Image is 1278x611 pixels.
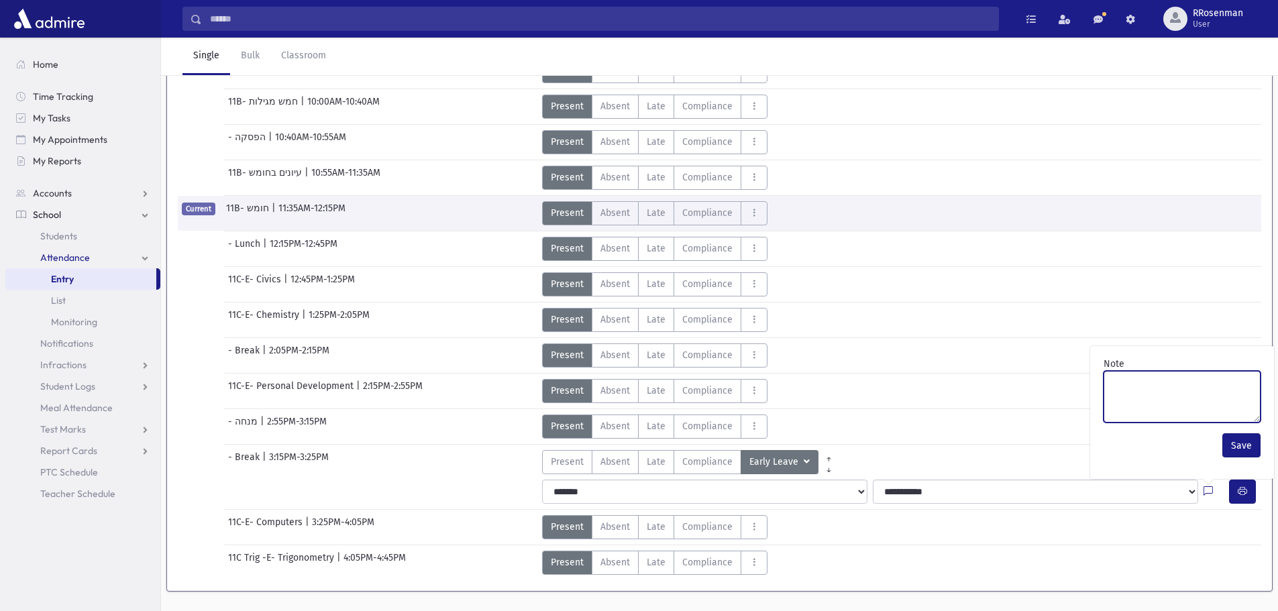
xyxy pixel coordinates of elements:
a: My Reports [5,150,160,172]
span: Meal Attendance [40,402,113,414]
span: Entry [51,273,74,285]
span: Compliance [682,99,733,113]
a: Test Marks [5,419,160,440]
span: Present [551,555,584,569]
div: AttTypes [542,201,767,225]
span: Present [551,170,584,184]
span: Absent [600,348,630,362]
div: AttTypes [542,237,767,261]
span: Late [647,313,665,327]
span: Absent [600,384,630,398]
span: | [284,272,290,296]
span: | [262,343,269,368]
span: Current [182,203,215,215]
span: List [51,294,66,307]
span: - Lunch [228,237,263,261]
span: Present [551,419,584,433]
span: Late [647,555,665,569]
span: Compliance [682,419,733,433]
span: Compliance [682,277,733,291]
span: 11C-E- Personal Development [228,379,356,403]
span: Absent [600,313,630,327]
span: Present [551,384,584,398]
a: List [5,290,160,311]
span: 1:25PM-2:05PM [309,308,370,332]
span: 11B- חמש מגילות [228,95,301,119]
span: Attendance [40,252,90,264]
span: 12:45PM-1:25PM [290,272,355,296]
div: AttTypes [542,414,767,439]
span: 11B- עיונים בחומש [228,166,305,190]
div: AttTypes [542,166,767,190]
span: Late [647,455,665,469]
span: Present [551,206,584,220]
span: 2:55PM-3:15PM [267,414,327,439]
span: Test Marks [40,423,86,435]
span: Present [551,241,584,256]
span: 11C-E- Civics [228,272,284,296]
span: Absent [600,135,630,149]
span: 11B- חומש [226,201,272,225]
div: AttTypes [542,95,767,119]
span: School [33,209,61,221]
span: 11C-E- Chemistry [228,308,302,332]
button: Early Leave [741,450,818,474]
a: Notifications [5,333,160,354]
span: Late [647,170,665,184]
span: Late [647,348,665,362]
span: - הפסקה [228,130,268,154]
a: Accounts [5,182,160,204]
span: 3:25PM-4:05PM [312,515,374,539]
a: My Tasks [5,107,160,129]
span: | [301,95,307,119]
span: 10:00AM-10:40AM [307,95,380,119]
span: Compliance [682,555,733,569]
span: Compliance [682,455,733,469]
span: 3:15PM-3:25PM [269,450,329,474]
span: Late [647,419,665,433]
span: Teacher Schedule [40,488,115,500]
span: Late [647,384,665,398]
span: My Reports [33,155,81,167]
span: Early Leave [749,455,801,469]
div: AttTypes [542,551,767,575]
span: - Break [228,343,262,368]
span: Compliance [682,520,733,534]
span: Present [551,455,584,469]
span: 2:15PM-2:55PM [363,379,423,403]
span: RRosenman [1193,8,1243,19]
span: Late [647,277,665,291]
span: | [260,414,267,439]
span: | [356,379,363,403]
span: Report Cards [40,445,97,457]
span: Compliance [682,313,733,327]
a: Entry [5,268,156,290]
span: Present [551,520,584,534]
span: Accounts [33,187,72,199]
span: Absent [600,455,630,469]
a: Time Tracking [5,86,160,107]
a: Students [5,225,160,247]
a: Bulk [230,38,270,75]
a: Attendance [5,247,160,268]
span: 10:55AM-11:35AM [311,166,380,190]
span: Compliance [682,384,733,398]
img: AdmirePro [11,5,88,32]
a: All Prior [818,450,839,461]
span: | [305,166,311,190]
a: Teacher Schedule [5,483,160,504]
a: Report Cards [5,440,160,461]
span: Present [551,348,584,362]
a: Student Logs [5,376,160,397]
span: Absent [600,555,630,569]
span: Late [647,241,665,256]
span: 4:05PM-4:45PM [343,551,406,575]
span: Absent [600,206,630,220]
span: | [268,130,275,154]
span: Late [647,520,665,534]
span: | [305,515,312,539]
span: 11:35AM-12:15PM [278,201,345,225]
span: Time Tracking [33,91,93,103]
span: Student Logs [40,380,95,392]
span: Infractions [40,359,87,371]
